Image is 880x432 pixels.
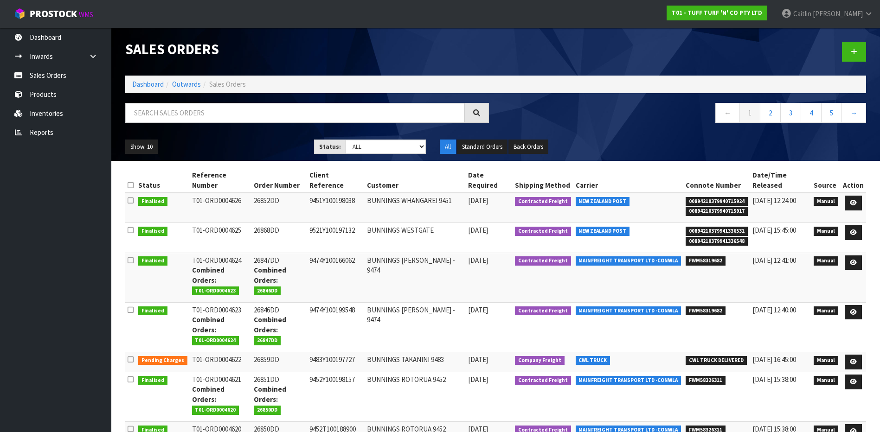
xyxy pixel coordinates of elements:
[190,168,252,193] th: Reference Number
[251,253,307,302] td: 26847DD
[515,256,571,266] span: Contracted Freight
[466,168,513,193] th: Date Required
[739,103,760,123] a: 1
[752,256,796,265] span: [DATE] 12:41:00
[365,352,466,372] td: BUNNINGS TAKANINI 9483
[138,306,167,316] span: Finalised
[251,193,307,223] td: 26852DD
[125,103,465,123] input: Search sales orders
[190,193,252,223] td: T01-ORD0004626
[573,168,684,193] th: Carrier
[457,140,507,154] button: Standard Orders
[254,286,281,296] span: 26846DD
[752,196,796,205] span: [DATE] 12:24:00
[254,406,281,415] span: 26850DD
[30,8,77,20] span: ProStock
[365,223,466,253] td: BUNNINGS WESTGATE
[251,168,307,193] th: Order Number
[814,197,838,206] span: Manual
[138,197,167,206] span: Finalised
[14,8,26,19] img: cube-alt.png
[307,193,365,223] td: 9451Y100198038
[814,256,838,266] span: Manual
[190,253,252,302] td: T01-ORD0004624
[468,196,488,205] span: [DATE]
[172,80,201,89] a: Outwards
[251,352,307,372] td: 26859DD
[365,253,466,302] td: BUNNINGS [PERSON_NAME] - 9474
[209,80,246,89] span: Sales Orders
[307,372,365,422] td: 9452Y100198157
[686,207,748,216] span: 00894210379940715917
[686,256,726,266] span: FWM58319682
[319,143,341,151] strong: Status:
[576,227,630,236] span: NEW ZEALAND POST
[251,372,307,422] td: 26851DD
[125,140,158,154] button: Show: 10
[79,10,93,19] small: WMS
[440,140,456,154] button: All
[138,227,167,236] span: Finalised
[576,356,610,365] span: CWL TRUCK
[752,375,796,384] span: [DATE] 15:38:00
[192,406,239,415] span: T01-ORD0004620
[138,376,167,385] span: Finalised
[190,223,252,253] td: T01-ORD0004625
[752,355,796,364] span: [DATE] 16:45:00
[251,223,307,253] td: 26868DD
[515,306,571,316] span: Contracted Freight
[515,227,571,236] span: Contracted Freight
[190,352,252,372] td: T01-ORD0004622
[811,168,841,193] th: Source
[686,356,747,365] span: CWL TRUCK DELIVERED
[576,376,681,385] span: MAINFREIGHT TRANSPORT LTD -CONWLA
[672,9,762,17] strong: T01 - TUFF TURF 'N' CO PTY LTD
[307,168,365,193] th: Client Reference
[136,168,190,193] th: Status
[686,227,748,236] span: 00894210379941336531
[814,356,838,365] span: Manual
[793,9,811,18] span: Caitlin
[468,226,488,235] span: [DATE]
[254,336,281,345] span: 26847DD
[254,315,286,334] strong: Combined Orders:
[515,376,571,385] span: Contracted Freight
[307,223,365,253] td: 9521Y100197132
[841,168,866,193] th: Action
[468,305,488,314] span: [DATE]
[468,256,488,265] span: [DATE]
[821,103,842,123] a: 5
[515,197,571,206] span: Contracted Freight
[251,302,307,352] td: 26846DD
[508,140,548,154] button: Back Orders
[752,226,796,235] span: [DATE] 15:45:00
[752,305,796,314] span: [DATE] 12:40:00
[307,302,365,352] td: 9474Y100199548
[468,375,488,384] span: [DATE]
[813,9,863,18] span: [PERSON_NAME]
[192,336,239,345] span: T01-ORD0004624
[125,42,489,57] h1: Sales Orders
[801,103,822,123] a: 4
[576,256,681,266] span: MAINFREIGHT TRANSPORT LTD -CONWLA
[365,302,466,352] td: BUNNINGS [PERSON_NAME] - 9474
[254,385,286,403] strong: Combined Orders:
[365,372,466,422] td: BUNNINGS ROTORUA 9452
[576,306,681,316] span: MAINFREIGHT TRANSPORT LTD -CONWLA
[686,306,726,316] span: FWM58319682
[686,237,748,246] span: 00894210379941336548
[365,193,466,223] td: BUNNINGS WHANGAREI 9451
[192,315,225,334] strong: Combined Orders:
[138,356,187,365] span: Pending Charges
[750,168,812,193] th: Date/Time Released
[814,227,838,236] span: Manual
[715,103,740,123] a: ←
[138,256,167,266] span: Finalised
[515,356,565,365] span: Company Freight
[468,355,488,364] span: [DATE]
[686,376,726,385] span: FWM58326311
[513,168,573,193] th: Shipping Method
[307,253,365,302] td: 9474Y100166062
[683,168,750,193] th: Connote Number
[192,266,225,284] strong: Combined Orders:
